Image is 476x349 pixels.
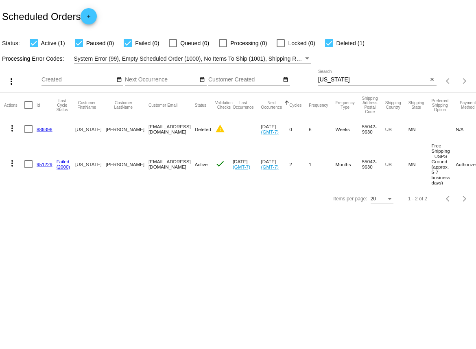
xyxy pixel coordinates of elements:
input: Customer Created [208,77,282,83]
mat-icon: more_vert [7,77,16,86]
button: Change sorting for PreferredShippingOption [432,99,449,112]
a: (GMT-7) [261,164,279,169]
span: Active [195,162,208,167]
mat-icon: more_vert [7,158,17,168]
mat-cell: [PERSON_NAME] [106,141,148,187]
span: Processing Error Codes: [2,55,64,62]
mat-cell: 1 [309,141,335,187]
button: Change sorting for CustomerFirstName [75,101,98,110]
button: Change sorting for NextOccurrenceUtc [261,101,282,110]
h2: Scheduled Orders [2,8,97,24]
button: Previous page [440,191,456,207]
a: Failed [57,159,70,164]
a: 951229 [37,162,52,167]
a: (GMT-7) [233,164,250,169]
mat-select: Items per page: [371,196,393,202]
button: Change sorting for Cycles [289,103,301,108]
input: Next Occurrence [125,77,198,83]
button: Change sorting for LastProcessingCycleId [57,99,68,112]
button: Change sorting for Status [195,103,206,108]
button: Next page [456,191,473,207]
button: Change sorting for ShippingPostcode [362,96,378,114]
mat-icon: warning [215,124,225,134]
mat-cell: [US_STATE] [75,117,106,141]
mat-cell: 2 [289,141,309,187]
a: (GMT-7) [261,129,279,134]
button: Change sorting for CustomerEmail [148,103,177,108]
span: Failed (0) [135,38,159,48]
input: Search [318,77,428,83]
span: 20 [371,196,376,202]
button: Previous page [440,73,456,89]
mat-icon: add [84,13,94,23]
mat-cell: MN [408,117,432,141]
mat-cell: 6 [309,117,335,141]
mat-cell: [US_STATE] [75,141,106,187]
a: 889396 [37,127,52,132]
span: Status: [2,40,20,46]
mat-cell: [EMAIL_ADDRESS][DOMAIN_NAME] [148,117,195,141]
button: Change sorting for LastOccurrenceUtc [233,101,254,110]
mat-cell: Weeks [336,117,362,141]
div: 1 - 2 of 2 [408,196,427,202]
mat-cell: 0 [289,117,309,141]
mat-cell: Free Shipping - USPS Ground (approx. 5-7 business days) [432,141,456,187]
button: Change sorting for CustomerLastName [106,101,141,110]
mat-cell: 55042-9630 [362,117,385,141]
mat-cell: [EMAIL_ADDRESS][DOMAIN_NAME] [148,141,195,187]
button: Change sorting for ShippingCountry [385,101,401,110]
button: Change sorting for Id [37,103,40,108]
button: Clear [428,76,437,84]
mat-cell: 55042-9630 [362,141,385,187]
span: Queued (0) [180,38,209,48]
span: Deleted (1) [336,38,365,48]
mat-cell: Months [336,141,362,187]
mat-icon: more_vert [7,123,17,133]
div: Items per page: [333,196,367,202]
button: Change sorting for FrequencyType [336,101,355,110]
mat-header-cell: Actions [4,93,24,117]
mat-cell: [DATE] [233,141,261,187]
button: Change sorting for ShippingState [408,101,424,110]
button: Next page [456,73,473,89]
mat-cell: [DATE] [261,117,290,141]
span: Locked (0) [288,38,315,48]
mat-cell: [PERSON_NAME] [106,117,148,141]
mat-header-cell: Validation Checks [215,93,233,117]
mat-cell: US [385,141,408,187]
span: Paused (0) [86,38,114,48]
mat-icon: close [429,77,435,83]
span: Processing (0) [230,38,267,48]
span: Active (1) [41,38,65,48]
mat-cell: [DATE] [261,141,290,187]
mat-select: Filter by Processing Error Codes [74,54,311,64]
input: Created [41,77,115,83]
mat-cell: US [385,117,408,141]
mat-icon: check [215,159,225,169]
mat-cell: MN [408,141,432,187]
mat-icon: date_range [116,77,122,83]
mat-icon: date_range [199,77,205,83]
span: Deleted [195,127,211,132]
button: Change sorting for Frequency [309,103,328,108]
a: (2000) [57,164,70,169]
mat-icon: date_range [283,77,288,83]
